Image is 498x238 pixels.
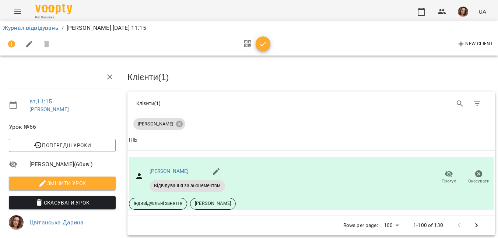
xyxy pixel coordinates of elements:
[15,198,110,207] span: Скасувати Урок
[150,182,225,189] span: Відвідування за абонементом
[127,92,495,115] div: Table Toolbar
[442,178,456,184] span: Прогул
[67,24,146,32] p: [PERSON_NAME] [DATE] 11:15
[9,122,116,131] span: Урок №66
[133,121,178,127] span: [PERSON_NAME]
[29,98,52,105] a: вт , 11:15
[35,4,72,14] img: Voopty Logo
[35,15,72,20] span: For Business
[458,7,468,17] img: 15232f8e2fb0b95b017a8128b0c4ecc9.jpg
[455,38,495,50] button: New Client
[464,167,494,188] button: Скасувати
[133,118,185,130] div: [PERSON_NAME]
[62,24,64,32] li: /
[478,8,486,15] span: UA
[150,168,189,174] a: [PERSON_NAME]
[15,141,110,150] span: Попередні уроки
[469,95,486,113] button: Фільтр
[476,5,489,18] button: UA
[29,106,69,112] a: [PERSON_NAME]
[129,136,137,145] div: ПІБ
[343,222,378,229] p: Rows per page:
[457,40,493,49] span: New Client
[3,24,59,31] a: Журнал відвідувань
[127,72,495,82] h3: Клієнти ( 1 )
[136,100,306,107] div: Клієнти ( 1 )
[468,178,490,184] span: Скасувати
[9,139,116,152] button: Попередні уроки
[190,200,235,207] span: [PERSON_NAME]
[9,215,24,230] img: 15232f8e2fb0b95b017a8128b0c4ecc9.jpg
[29,160,116,169] span: [PERSON_NAME] ( 60 хв. )
[9,177,116,190] button: Змінити урок
[29,219,84,226] a: Цвітанська Дарина
[413,222,443,229] p: 1-100 of 130
[15,179,110,188] span: Змінити урок
[9,196,116,209] button: Скасувати Урок
[468,217,485,234] button: Next Page
[381,220,401,231] div: 100
[129,136,137,145] div: Sort
[129,200,187,207] span: Індивідуальні заняття
[3,24,495,32] nav: breadcrumb
[9,3,27,21] button: Menu
[129,136,494,145] span: ПІБ
[434,167,464,188] button: Прогул
[451,95,469,113] button: Search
